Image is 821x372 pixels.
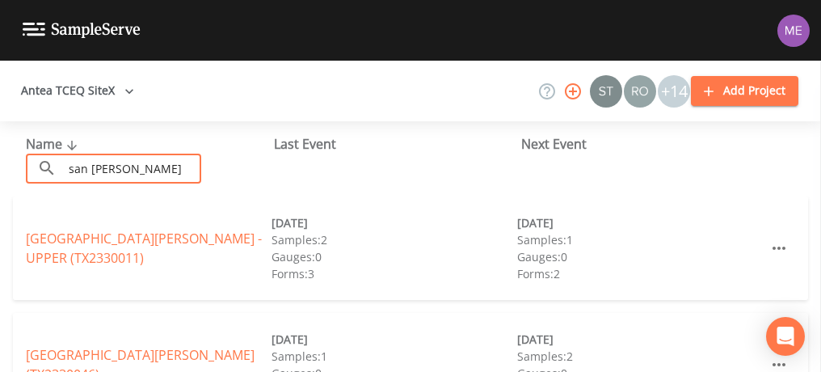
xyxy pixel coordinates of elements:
img: 7e5c62b91fde3b9fc00588adc1700c9a [624,75,656,108]
div: Gauges: 0 [517,248,763,265]
div: Samples: 2 [517,348,763,365]
div: Next Event [521,134,769,154]
div: Last Event [274,134,522,154]
img: d4d65db7c401dd99d63b7ad86343d265 [777,15,810,47]
div: [DATE] [517,331,763,348]
div: Rodolfo Ramirez [623,75,657,108]
div: Samples: 1 [517,231,763,248]
div: Forms: 2 [517,265,763,282]
div: +14 [658,75,690,108]
div: [DATE] [517,214,763,231]
button: Add Project [691,76,798,106]
div: Forms: 3 [272,265,517,282]
div: [DATE] [272,331,517,348]
div: Gauges: 0 [272,248,517,265]
div: Stan Porter [589,75,623,108]
div: Samples: 1 [272,348,517,365]
img: c0670e89e469b6405363224a5fca805c [590,75,622,108]
img: logo [23,23,141,38]
div: Samples: 2 [272,231,517,248]
div: [DATE] [272,214,517,231]
button: Antea TCEQ SiteX [15,76,141,106]
span: Name [26,135,82,153]
a: [GEOGRAPHIC_DATA][PERSON_NAME] - UPPER (TX2330011) [26,230,262,267]
input: Search Projects [63,154,201,184]
div: Open Intercom Messenger [766,317,805,356]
